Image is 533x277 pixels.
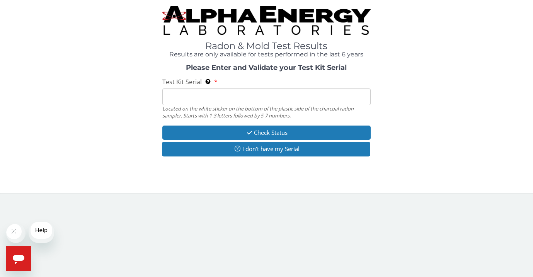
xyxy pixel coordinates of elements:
[162,78,202,86] span: Test Kit Serial
[6,224,26,243] iframe: Close message
[162,126,371,140] button: Check Status
[162,6,371,35] img: TightCrop.jpg
[186,63,347,72] strong: Please Enter and Validate your Test Kit Serial
[162,41,371,51] h1: Radon & Mold Test Results
[29,222,54,243] iframe: Message from company
[162,51,371,58] h4: Results are only available for tests performed in the last 6 years
[6,246,31,271] iframe: Button to launch messaging window
[162,105,371,119] div: Located on the white sticker on the bottom of the plastic side of the charcoal radon sampler. Sta...
[162,142,371,156] button: I don't have my Serial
